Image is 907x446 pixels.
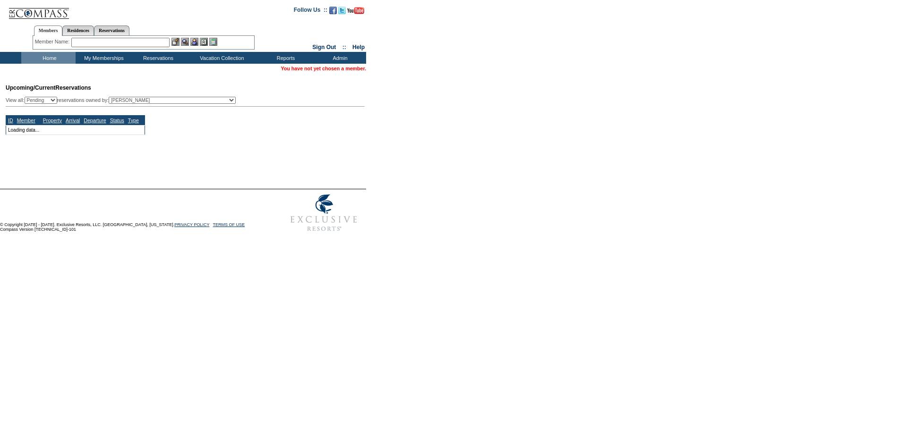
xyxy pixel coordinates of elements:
a: PRIVACY POLICY [174,222,209,227]
a: Help [352,44,365,50]
a: Sign Out [312,44,336,50]
td: Home [21,52,76,64]
a: Follow us on Twitter [338,9,346,15]
td: Reports [257,52,312,64]
a: Status [110,118,124,123]
td: My Memberships [76,52,130,64]
div: Member Name: [35,38,71,46]
a: Type [128,118,139,123]
a: Reservations [94,25,129,35]
span: Reservations [6,84,91,91]
td: Vacation Collection [184,52,257,64]
a: Arrival [66,118,80,123]
span: :: [342,44,346,50]
td: Admin [312,52,366,64]
a: TERMS OF USE [213,222,245,227]
img: Follow us on Twitter [338,7,346,14]
a: Member [17,118,35,123]
span: You have not yet chosen a member. [281,66,366,71]
img: Impersonate [190,38,198,46]
a: ID [8,118,13,123]
a: Members [34,25,63,36]
span: Upcoming/Current [6,84,55,91]
a: Become our fan on Facebook [329,9,337,15]
img: Subscribe to our YouTube Channel [347,7,364,14]
img: b_calculator.gif [209,38,217,46]
td: Reservations [130,52,184,64]
img: Exclusive Resorts [282,189,366,236]
td: Loading data... [6,125,145,135]
img: View [181,38,189,46]
img: Reservations [200,38,208,46]
img: b_edit.gif [171,38,180,46]
div: View all: reservations owned by: [6,97,240,104]
a: Subscribe to our YouTube Channel [347,9,364,15]
a: Departure [84,118,106,123]
a: Property [43,118,62,123]
img: Become our fan on Facebook [329,7,337,14]
td: Follow Us :: [294,6,327,17]
a: Residences [62,25,94,35]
